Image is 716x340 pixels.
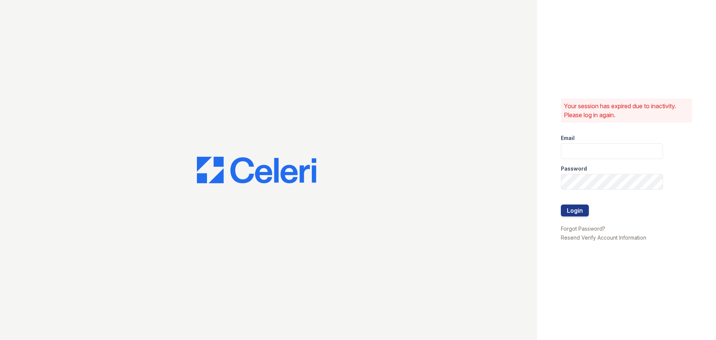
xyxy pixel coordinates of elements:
button: Login [561,205,589,216]
a: Forgot Password? [561,225,605,232]
p: Your session has expired due to inactivity. Please log in again. [564,102,689,119]
label: Email [561,134,575,142]
label: Password [561,165,587,172]
a: Resend Verify Account Information [561,234,646,241]
img: CE_Logo_Blue-a8612792a0a2168367f1c8372b55b34899dd931a85d93a1a3d3e32e68fde9ad4.png [197,157,316,184]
